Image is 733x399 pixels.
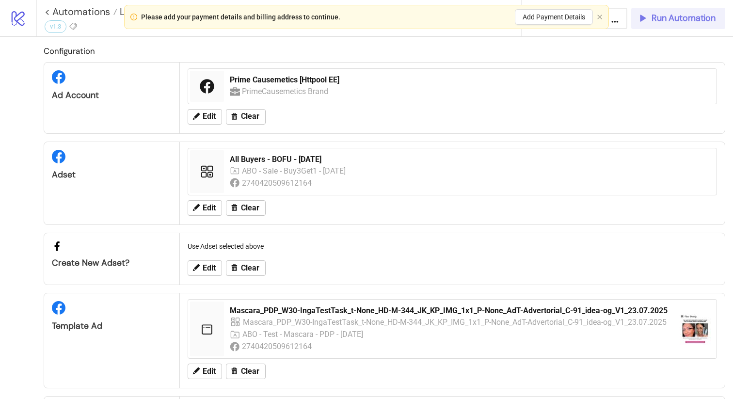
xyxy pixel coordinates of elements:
span: Run Automation [652,13,716,24]
div: ABO - Sale - Buy3Get1 - [DATE] [242,165,347,177]
a: Launch [117,7,159,16]
div: Create new adset? [52,257,172,269]
button: Clear [226,260,266,276]
span: Clear [241,367,259,376]
div: PrimeCausemetics Brand [242,85,330,97]
button: Edit [188,260,222,276]
button: Clear [226,109,266,125]
button: Clear [226,364,266,379]
div: Ad Account [52,90,172,101]
div: All Buyers - BOFU - [DATE] [230,154,711,165]
div: 2740420509612164 [242,340,313,352]
button: Edit [188,364,222,379]
span: Clear [241,264,259,272]
div: ABO - Test - Mascara - PDP - [DATE] [242,328,364,340]
button: Clear [226,200,266,216]
span: Clear [241,112,259,121]
span: Edit [203,264,216,272]
button: Run Automation [631,8,725,29]
div: Mascara_PDP_W30-IngaTestTask_t-None_HD-M-344_JK_KP_IMG_1x1_P-None_AdT-Advertorial_C-91_idea-og_V1... [243,316,667,328]
div: Mascara_PDP_W30-IngaTestTask_t-None_HD-M-344_JK_KP_IMG_1x1_P-None_AdT-Advertorial_C-91_idea-og_V1... [230,305,672,316]
a: < Automations [45,7,117,16]
div: Please add your payment details and billing address to continue. [141,12,340,22]
span: exclamation-circle [130,14,137,20]
span: Edit [203,204,216,212]
div: Prime Causemetics [Httpool EE] [230,75,711,85]
div: v1.3 [45,20,66,33]
div: 2740420509612164 [242,177,313,189]
span: Add Payment Details [523,13,585,21]
span: Launch [117,5,152,18]
img: https://external-fra5-2.xx.fbcdn.net/emg1/v/t13/18000477850161030225?url=https%3A%2F%2Fwww.facebo... [680,314,711,345]
button: Add Payment Details [515,9,593,25]
div: Adset [52,169,172,180]
div: Template Ad [52,320,172,332]
div: Use Adset selected above [184,237,721,255]
span: Edit [203,367,216,376]
span: Clear [241,204,259,212]
button: Edit [188,200,222,216]
h2: Configuration [44,45,725,57]
button: Edit [188,109,222,125]
span: Edit [203,112,216,121]
button: ... [603,8,627,29]
button: close [597,14,603,20]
